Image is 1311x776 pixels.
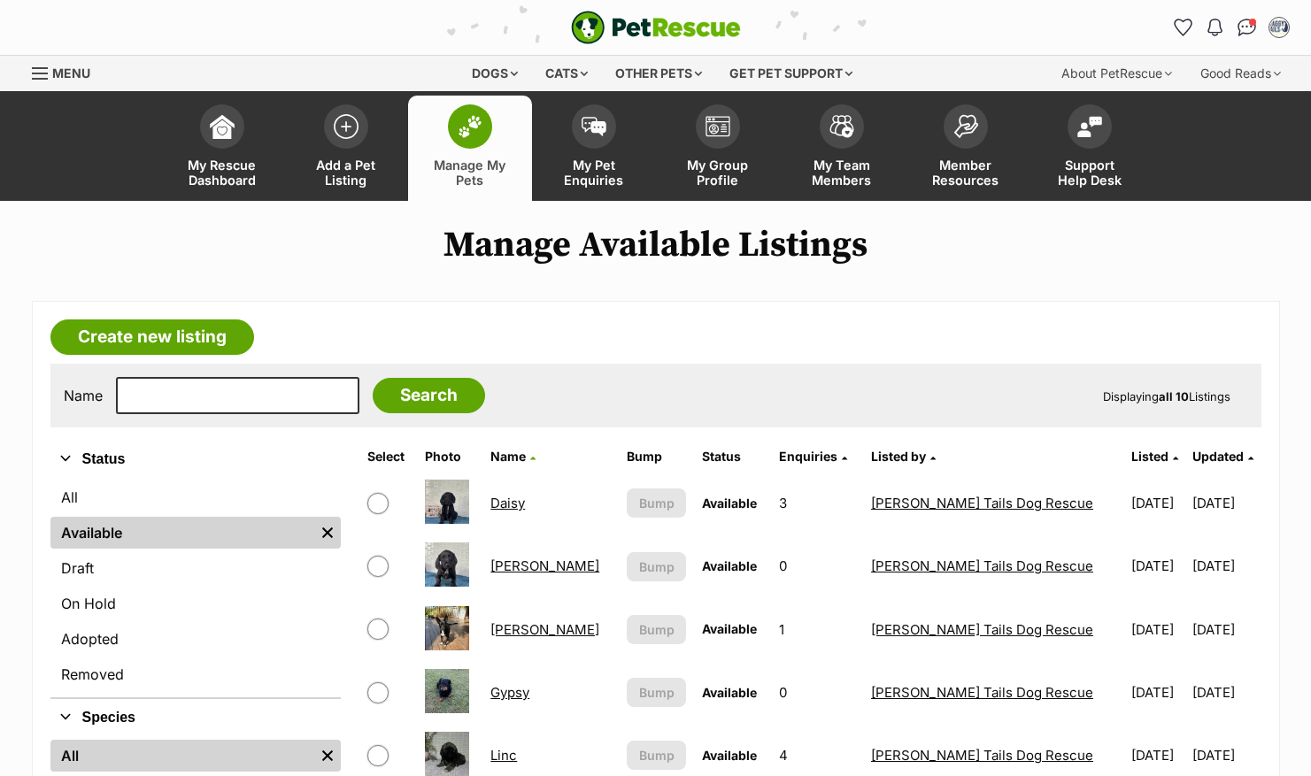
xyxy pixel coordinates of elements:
button: Status [50,448,341,471]
th: Photo [418,442,482,471]
a: Linc [490,747,517,764]
span: Bump [639,746,675,764]
span: Name [490,449,526,464]
a: On Hold [50,588,341,619]
span: Support Help Desk [1050,158,1130,188]
a: PetRescue [571,11,741,44]
span: Add a Pet Listing [306,158,386,188]
span: Listed [1131,449,1168,464]
a: Menu [32,56,103,88]
a: Listed [1131,449,1178,464]
span: Displaying Listings [1103,389,1230,403]
a: My Group Profile [656,96,780,201]
a: My Pet Enquiries [532,96,656,201]
button: Bump [627,615,686,644]
a: My Rescue Dashboard [160,96,284,201]
img: team-members-icon-5396bd8760b3fe7c0b43da4ab00e1e3bb1a5d9ba89233759b79545d2d3fc5d0d.svg [829,115,854,138]
td: 3 [772,473,862,534]
a: Add a Pet Listing [284,96,408,201]
a: Remove filter [314,740,341,772]
td: [DATE] [1124,473,1191,534]
th: Status [695,442,770,471]
span: My Team Members [802,158,882,188]
button: Bump [627,552,686,581]
button: Bump [627,488,686,518]
button: My account [1265,13,1293,42]
a: Available [50,517,314,549]
img: chat-41dd97257d64d25036548639549fe6c8038ab92f7586957e7f3b1b290dea8141.svg [1238,19,1256,36]
a: All [50,740,314,772]
a: Create new listing [50,319,254,355]
a: Removed [50,658,341,690]
span: Bump [639,683,675,702]
img: help-desk-icon-fdf02630f3aa405de69fd3d07c3f3aa587a6932b1a1747fa1d2bba05be0121f9.svg [1077,116,1102,137]
a: [PERSON_NAME] Tails Dog Rescue [871,557,1093,574]
a: My Team Members [780,96,904,201]
a: Enquiries [779,449,847,464]
a: [PERSON_NAME] Tails Dog Rescue [871,621,1093,638]
ul: Account quick links [1169,13,1293,42]
img: manage-my-pets-icon-02211641906a0b7f246fdf0571729dbe1e7629f14944591b6c1af311fb30b64b.svg [458,115,482,138]
div: Status [50,478,341,697]
div: About PetRescue [1049,56,1184,91]
td: [DATE] [1124,535,1191,596]
button: Notifications [1201,13,1230,42]
button: Species [50,706,341,729]
span: My Group Profile [678,158,758,188]
span: translation missing: en.admin.listings.index.attributes.enquiries [779,449,837,464]
span: Updated [1192,449,1244,464]
td: 0 [772,662,862,723]
td: [DATE] [1192,662,1259,723]
a: Member Resources [904,96,1028,201]
span: Bump [639,620,675,639]
td: [DATE] [1192,535,1259,596]
th: Bump [620,442,693,471]
button: Bump [627,678,686,707]
span: Available [702,621,757,636]
a: [PERSON_NAME] [490,621,599,638]
a: Updated [1192,449,1253,464]
img: notifications-46538b983faf8c2785f20acdc204bb7945ddae34d4c08c2a6579f10ce5e182be.svg [1207,19,1222,36]
span: My Rescue Dashboard [182,158,262,188]
span: Bump [639,494,675,512]
img: pet-enquiries-icon-7e3ad2cf08bfb03b45e93fb7055b45f3efa6380592205ae92323e6603595dc1f.svg [582,117,606,136]
div: Cats [533,56,600,91]
a: Favourites [1169,13,1198,42]
span: Manage My Pets [430,158,510,188]
td: 1 [772,599,862,660]
a: Name [490,449,536,464]
span: Listed by [871,449,926,464]
span: Available [702,496,757,511]
button: Bump [627,741,686,770]
td: 0 [772,535,862,596]
input: Search [373,378,485,413]
strong: all 10 [1159,389,1189,403]
a: [PERSON_NAME] [490,557,599,574]
a: Listed by [871,449,936,464]
img: logo-e224e6f780fb5917bec1dbf3a21bbac754714ae5b6737aabdf751b685950b380.svg [571,11,741,44]
td: [DATE] [1124,599,1191,660]
a: [PERSON_NAME] Tails Dog Rescue [871,495,1093,511]
th: Select [360,442,416,471]
span: Menu [52,65,90,81]
a: Conversations [1233,13,1261,42]
img: member-resources-icon-8e73f808a243e03378d46382f2149f9095a855e16c252ad45f914b54edf8863c.svg [953,114,978,138]
span: Available [702,558,757,573]
a: Adopted [50,623,341,655]
a: [PERSON_NAME] Tails Dog Rescue [871,747,1093,764]
img: add-pet-listing-icon-0afa8454b4691262ce3f59096e99ab1cd57d4a30225e0717b998d2c9b9846f56.svg [334,114,359,139]
a: Draft [50,552,341,584]
a: Daisy [490,495,525,511]
a: All [50,481,341,513]
span: Bump [639,557,675,576]
img: dashboard-icon-eb2f2d2d3e046f16d808141f083e7271f6b2e854fb5c12c21221c1fb7104beca.svg [210,114,235,139]
span: My Pet Enquiries [554,158,634,188]
span: Member Resources [926,158,1006,188]
div: Other pets [603,56,714,91]
img: group-profile-icon-3fa3cf56718a62981997c0bc7e787c4b2cf8bcc04b72c1350f741eb67cf2f40e.svg [706,116,730,137]
div: Good Reads [1188,56,1293,91]
a: [PERSON_NAME] Tails Dog Rescue [871,684,1093,701]
td: [DATE] [1192,473,1259,534]
td: [DATE] [1124,662,1191,723]
span: Available [702,685,757,700]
